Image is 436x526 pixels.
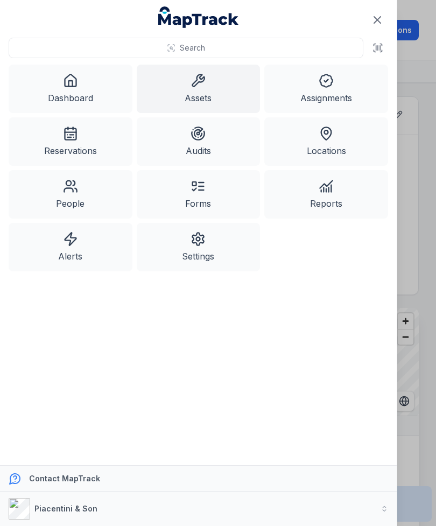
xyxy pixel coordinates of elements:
[34,504,97,513] strong: Piacentini & Son
[264,117,388,166] a: Locations
[29,474,100,483] strong: Contact MapTrack
[158,6,239,28] a: MapTrack
[180,43,205,53] span: Search
[9,38,363,58] button: Search
[9,117,132,166] a: Reservations
[137,223,261,271] a: Settings
[9,170,132,219] a: People
[264,170,388,219] a: Reports
[9,223,132,271] a: Alerts
[137,65,261,113] a: Assets
[264,65,388,113] a: Assignments
[137,117,261,166] a: Audits
[137,170,261,219] a: Forms
[9,65,132,113] a: Dashboard
[366,9,389,31] button: Close navigation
